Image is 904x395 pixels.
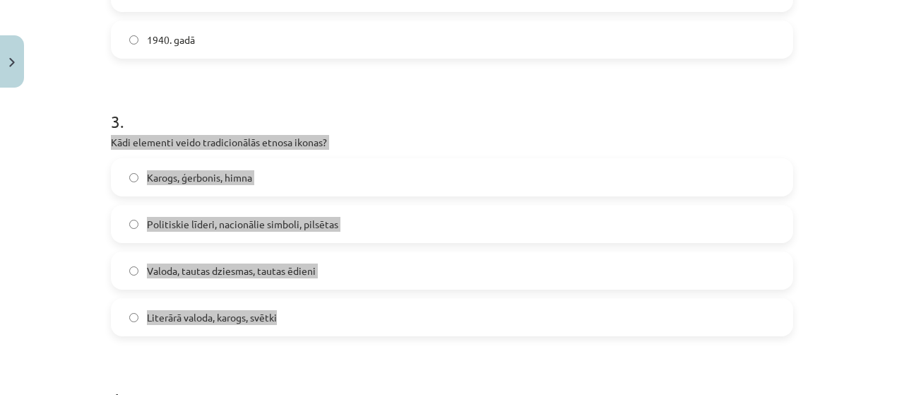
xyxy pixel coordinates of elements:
input: Karogs, ģerbonis, himna [129,173,138,182]
input: Politiskie līderi, nacionālie simboli, pilsētas [129,220,138,229]
span: Literārā valoda, karogs, svētki [147,310,277,325]
input: Valoda, tautas dziesmas, tautas ēdieni [129,266,138,276]
span: Karogs, ģerbonis, himna [147,170,252,185]
img: icon-close-lesson-0947bae3869378f0d4975bcd49f059093ad1ed9edebbc8119c70593378902aed.svg [9,58,15,67]
p: Kādi elementi veido tradicionālās etnosa ikonas? [111,135,793,150]
input: Literārā valoda, karogs, svētki [129,313,138,322]
span: Politiskie līderi, nacionālie simboli, pilsētas [147,217,338,232]
input: 1940. gadā [129,35,138,45]
h1: 3 . [111,87,793,131]
span: Valoda, tautas dziesmas, tautas ēdieni [147,264,316,278]
span: 1940. gadā [147,33,195,47]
